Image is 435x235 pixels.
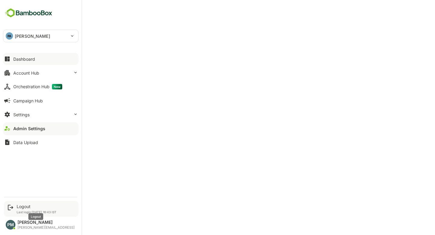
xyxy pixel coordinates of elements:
button: Campaign Hub [3,95,79,107]
div: Admin Settings [13,126,45,131]
button: Data Upload [3,136,79,148]
div: Campaign Hub [13,98,43,103]
div: PA [6,32,13,40]
p: Last login: [DATE] 16:43 IST [17,210,56,214]
div: Settings [13,112,30,117]
div: Data Upload [13,140,38,145]
div: Orchestration Hub [13,84,62,89]
div: PA[PERSON_NAME] [3,30,78,42]
div: Dashboard [13,56,35,62]
div: PM [6,220,15,230]
div: [PERSON_NAME][EMAIL_ADDRESS] [18,226,75,230]
div: Account Hub [13,70,39,76]
div: [PERSON_NAME] [18,220,75,225]
button: Settings [3,108,79,121]
p: [PERSON_NAME] [15,33,50,39]
button: Orchestration HubNew [3,81,79,93]
div: Logout [17,204,56,209]
button: Account Hub [3,67,79,79]
button: Admin Settings [3,122,79,134]
button: Dashboard [3,53,79,65]
img: BambooboxFullLogoMark.5f36c76dfaba33ec1ec1367b70bb1252.svg [3,7,54,19]
span: New [52,84,62,89]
